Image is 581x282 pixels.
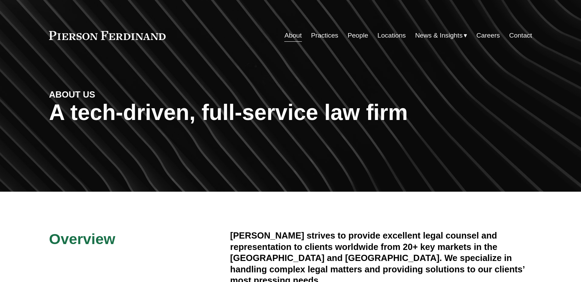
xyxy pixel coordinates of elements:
a: folder dropdown [415,29,467,42]
a: Contact [509,29,532,42]
a: Practices [311,29,338,42]
h1: A tech-driven, full-service law firm [49,100,532,125]
a: Locations [377,29,406,42]
strong: ABOUT US [49,90,95,99]
a: About [284,29,302,42]
span: News & Insights [415,30,463,42]
a: Careers [476,29,500,42]
span: Overview [49,231,115,247]
a: People [347,29,368,42]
